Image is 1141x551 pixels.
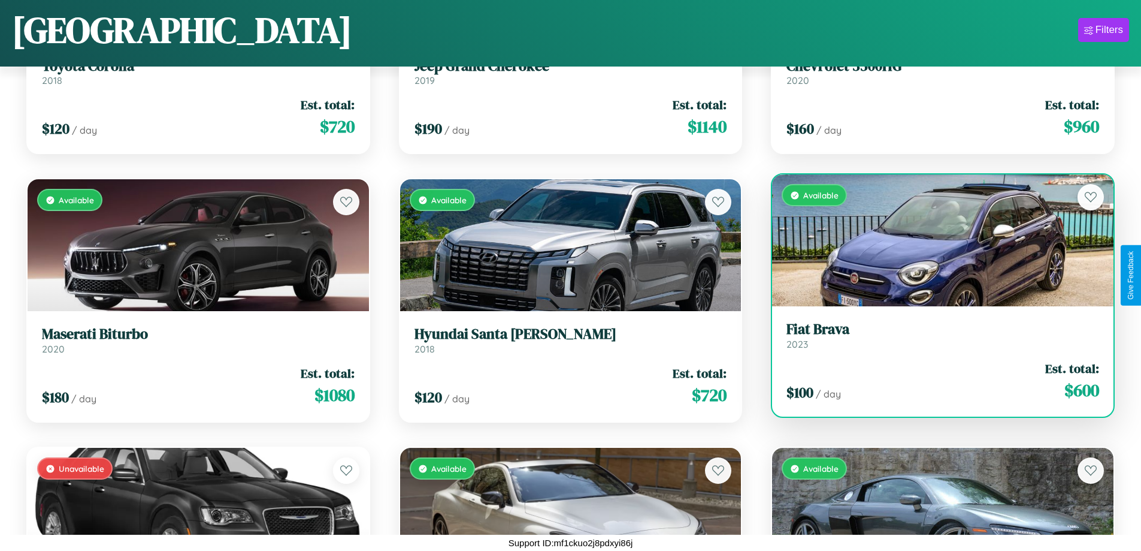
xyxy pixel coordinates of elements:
a: Maserati Biturbo2020 [42,326,355,355]
span: / day [71,393,96,405]
a: Hyundai Santa [PERSON_NAME]2018 [414,326,727,355]
span: $ 720 [692,383,727,407]
span: 2023 [786,338,808,350]
span: $ 1080 [314,383,355,407]
a: Jeep Grand Cherokee2019 [414,58,727,87]
div: Filters [1095,24,1123,36]
span: 2020 [42,343,65,355]
span: / day [72,124,97,136]
span: 2018 [42,74,62,86]
span: $ 100 [786,383,813,402]
h3: Fiat Brava [786,321,1099,338]
span: 2018 [414,343,435,355]
span: Est. total: [1045,360,1099,377]
span: 2020 [786,74,809,86]
span: / day [444,393,470,405]
p: Support ID: mf1ckuo2j8pdxyi86j [509,535,633,551]
span: Est. total: [1045,96,1099,113]
a: Chevrolet 3500HG2020 [786,58,1099,87]
span: Available [431,195,467,205]
a: Toyota Corolla2018 [42,58,355,87]
button: Filters [1078,18,1129,42]
span: $ 600 [1064,378,1099,402]
span: Available [803,463,839,474]
span: Available [431,463,467,474]
h3: Hyundai Santa [PERSON_NAME] [414,326,727,343]
span: $ 120 [414,387,442,407]
span: $ 720 [320,115,355,138]
span: / day [444,124,470,136]
span: Unavailable [59,463,104,474]
h3: Maserati Biturbo [42,326,355,343]
div: Give Feedback [1127,251,1135,300]
span: / day [816,124,842,136]
span: $ 180 [42,387,69,407]
span: $ 120 [42,119,69,138]
span: Est. total: [673,96,727,113]
span: Available [59,195,94,205]
span: Est. total: [673,365,727,382]
span: $ 160 [786,119,814,138]
span: / day [816,388,841,400]
span: Est. total: [301,96,355,113]
span: $ 960 [1064,115,1099,138]
h1: [GEOGRAPHIC_DATA] [12,5,352,55]
span: $ 190 [414,119,442,138]
a: Fiat Brava2023 [786,321,1099,350]
span: Est. total: [301,365,355,382]
span: Available [803,190,839,200]
span: $ 1140 [688,115,727,138]
span: 2019 [414,74,435,86]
